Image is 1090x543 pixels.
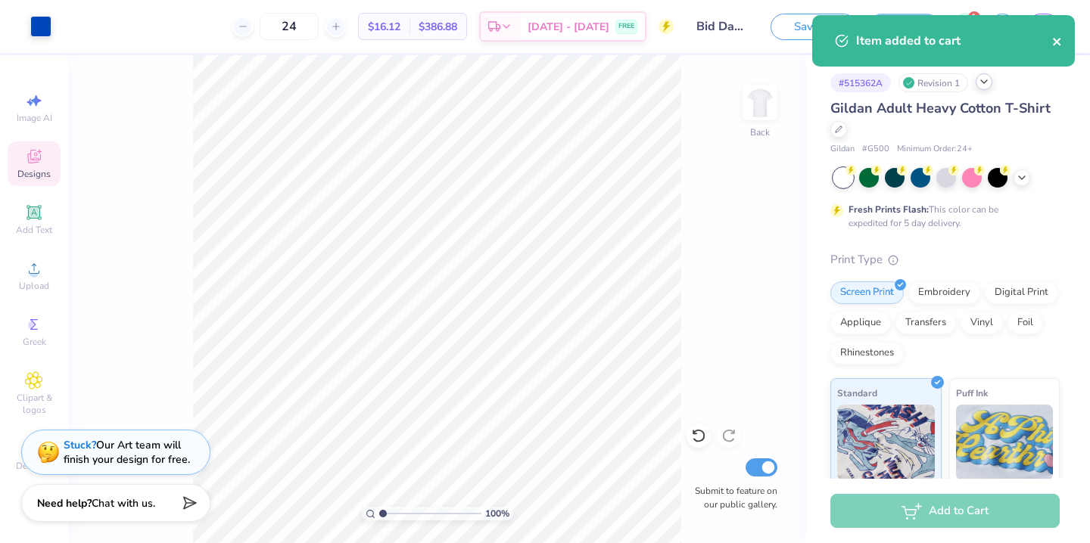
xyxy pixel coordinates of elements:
img: Back [745,88,775,118]
span: $16.12 [368,19,400,35]
span: FREE [618,21,634,32]
div: Foil [1007,312,1043,334]
strong: Fresh Prints Flash: [849,203,929,216]
span: Designs [17,168,51,180]
span: 1 [968,11,980,23]
div: Vinyl [961,312,1003,334]
span: Chat with us. [92,496,155,510]
span: Greek [23,336,46,348]
button: close [1052,32,1063,50]
div: Item added to cart [856,32,1052,50]
button: Save as [771,14,857,40]
span: Upload [19,280,49,292]
span: Gildan [830,143,855,156]
img: Puff Ink [956,405,1054,480]
span: Minimum Order: 24 + [897,143,973,156]
span: 100 % [485,507,509,520]
span: Image AI [17,112,52,124]
div: Rhinestones [830,342,904,365]
div: Digital Print [985,281,1058,304]
span: $386.88 [419,19,457,35]
div: Applique [830,312,891,334]
input: Untitled Design [685,11,759,42]
span: Add Text [16,224,52,236]
img: Standard [837,405,935,480]
input: – – [260,13,319,40]
span: Standard [837,385,877,401]
div: Transfers [895,312,956,334]
span: Puff Ink [956,385,988,401]
div: Our Art team will finish your design for free. [64,438,190,467]
span: Decorate [16,460,52,472]
div: Back [750,126,770,139]
div: Embroidery [908,281,980,304]
strong: Need help? [37,496,92,510]
span: Gildan Adult Heavy Cotton T-Shirt [830,99,1051,117]
div: Print Type [830,251,1060,268]
div: Revision 1 [898,73,968,92]
span: [DATE] - [DATE] [528,19,609,35]
div: # 515362A [830,73,891,92]
strong: Stuck? [64,438,96,452]
div: Screen Print [830,281,904,304]
span: # G500 [862,143,889,156]
label: Submit to feature on our public gallery. [687,484,777,511]
div: This color can be expedited for 5 day delivery. [849,203,1035,230]
span: Clipart & logos [8,392,61,416]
